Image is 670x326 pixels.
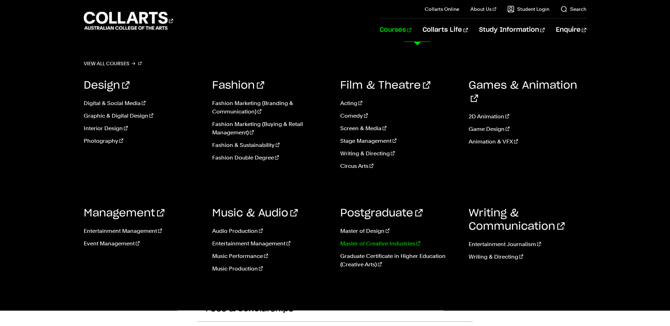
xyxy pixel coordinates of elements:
[84,11,173,31] div: Go to homepage
[212,141,330,149] a: Fashion & Sustainability
[340,227,458,235] a: Master of Design
[212,265,330,273] a: Music Production
[84,239,202,248] a: Event Management
[212,99,330,116] a: Fashion Marketing (Branding & Communication)
[84,112,202,120] a: Graphic & Digital Design
[212,80,264,91] a: Fashion
[469,240,587,249] a: Entertainment Journalism
[212,120,330,137] a: Fashion Marketing (Buying & Retail Management)
[84,227,202,235] a: Entertainment Management
[84,208,164,218] a: Management
[340,124,458,133] a: Screen & Media
[507,6,549,13] a: Student Login
[340,149,458,158] a: Writing & Directing
[340,137,458,145] a: Stage Management
[469,125,587,133] a: Game Design
[84,59,142,68] a: View all courses
[212,227,330,235] a: Audio Production
[560,6,586,13] a: Search
[423,18,468,42] a: Collarts Life
[84,137,202,145] a: Photography
[84,99,202,108] a: Digital & Social Media
[469,208,565,232] a: Writing & Communication
[380,18,411,42] a: Courses
[340,162,458,170] a: Circus Arts
[469,253,587,261] a: Writing & Directing
[84,124,202,133] a: Interior Design
[340,80,430,91] a: Film & Theatre
[84,80,129,91] a: Design
[212,239,330,248] a: Entertainment Management
[340,208,423,218] a: Postgraduate
[469,112,587,121] a: 2D Animation
[479,18,545,42] a: Study Information
[212,154,330,162] a: Fashion Double Degree
[212,252,330,260] a: Music Performance
[469,138,587,146] a: Animation & VFX
[556,18,586,42] a: Enquire
[470,6,496,13] a: About Us
[340,239,458,248] a: Master of Creative Industries
[340,112,458,120] a: Comedy
[340,99,458,108] a: Acting
[425,6,459,13] a: Collarts Online
[212,208,298,218] a: Music & Audio
[340,252,458,269] a: Graduate Certificate in Higher Education (Creative Arts)
[469,80,577,104] a: Games & Animation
